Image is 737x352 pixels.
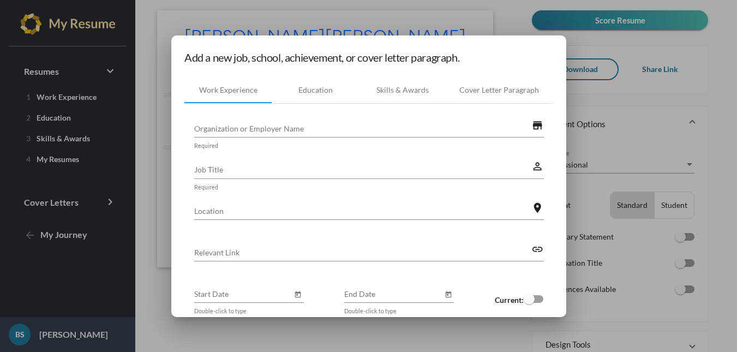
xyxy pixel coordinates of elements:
div: Work Experience [199,85,257,96]
mat-icon: store [531,118,543,132]
h1: Add a new job, school, achievement, or cover letter paragraph. [184,49,553,66]
button: Open calendar [442,288,454,299]
strong: Current: [495,295,524,305]
div: Skills & Awards [376,85,429,96]
mat-hint: Required [194,140,218,152]
div: Cover Letter Paragraph [459,85,539,96]
mat-hint: Double-click to type [344,306,397,317]
mat-icon: link [531,242,543,255]
input: Relevant Link [194,246,531,258]
div: Education [298,85,332,96]
mat-hint: Double-click to type [194,306,246,317]
input: Location [194,205,531,217]
input: Organization or Employer Name [194,122,531,134]
input: Start Date [194,288,292,299]
input: End Date [344,288,442,299]
input: Job Title [194,164,531,175]
button: Open calendar [292,288,303,299]
mat-icon: location_on [531,201,543,214]
mat-icon: perm_identity [531,160,543,173]
mat-hint: Required [194,182,218,193]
